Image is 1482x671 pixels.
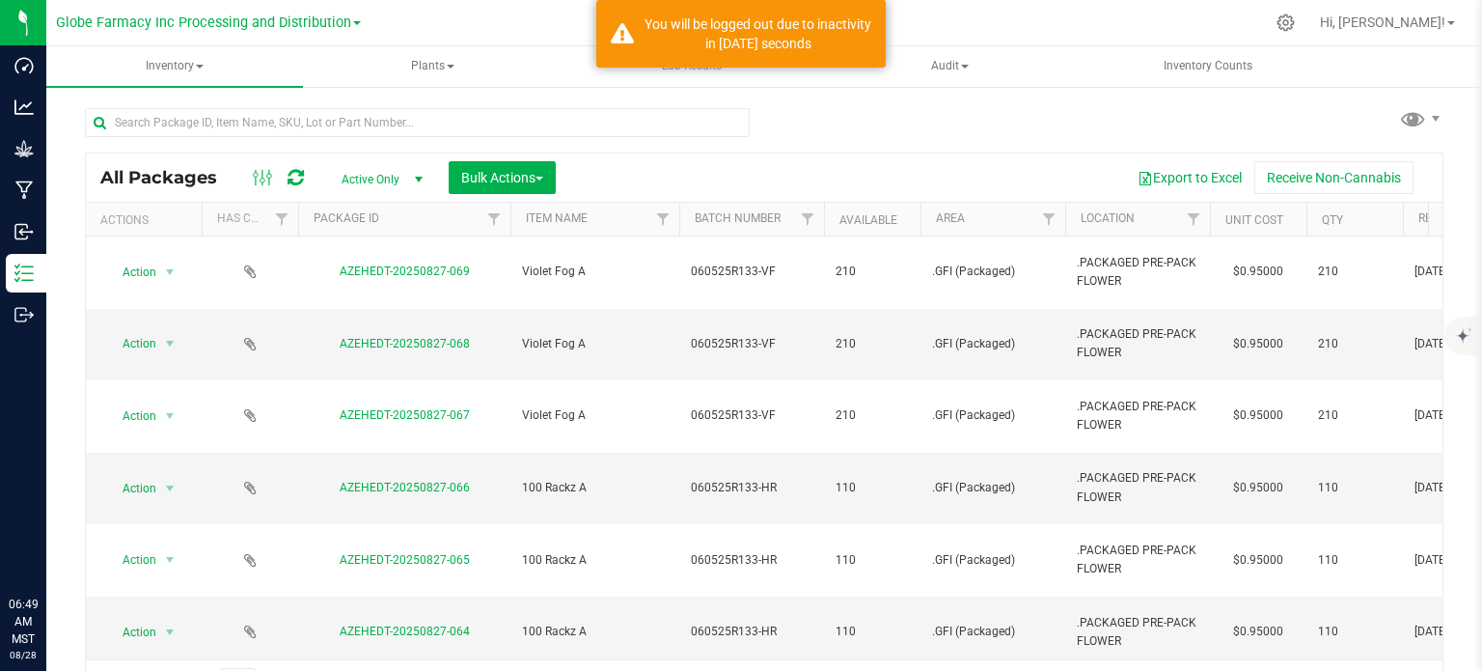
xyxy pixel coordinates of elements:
span: Action [105,330,157,357]
iframe: Resource center unread badge [57,514,80,537]
a: Audit [821,46,1078,87]
div: Manage settings [1274,14,1298,32]
span: .GFI (Packaged) [932,335,1054,353]
span: 060525R133-VF [691,406,812,425]
span: 060525R133-VF [691,335,812,353]
a: Inventory [46,46,303,87]
span: Plants [306,47,561,86]
inline-svg: Outbound [14,305,34,324]
span: select [158,330,182,357]
span: 210 [1318,406,1391,425]
td: $0.95000 [1210,453,1306,525]
a: Inventory Counts [1080,46,1336,87]
a: Ref Field 3 [1418,211,1481,225]
a: Location [1081,211,1135,225]
a: AZEHEDT-20250827-065 [340,553,470,567]
span: 100 Rackz A [522,479,668,497]
inline-svg: Analytics [14,98,34,117]
p: 06:49 AM MST [9,596,38,648]
span: 060525R133-VF [691,263,812,281]
a: Filter [479,203,510,236]
span: select [158,403,182,430]
span: Audit [822,47,1077,86]
a: Plants [305,46,562,87]
button: Receive Non-Cannabis [1254,161,1413,194]
button: Bulk Actions [449,161,556,194]
span: Bulk Actions [461,170,543,185]
span: .PACKAGED PRE-PACK FLOWER [1077,542,1198,578]
div: You will be logged out due to inactivity in 1507 seconds [645,14,871,53]
span: 210 [1318,263,1391,281]
span: select [158,475,182,502]
span: .GFI (Packaged) [932,479,1054,497]
span: 060525R133-HR [691,623,812,641]
span: 110 [1318,623,1391,641]
td: $0.95000 [1210,524,1306,597]
span: select [158,259,182,286]
span: Action [105,403,157,430]
a: Filter [1178,203,1210,236]
a: Filter [1033,203,1065,236]
input: Search Package ID, Item Name, SKU, Lot or Part Number... [85,108,750,137]
a: AZEHEDT-20250827-069 [340,265,470,278]
td: $0.95000 [1210,380,1306,453]
span: .PACKAGED PRE-PACK FLOWER [1077,469,1198,506]
span: .PACKAGED PRE-PACK FLOWER [1077,325,1198,362]
td: $0.95000 [1210,309,1306,381]
span: All Packages [100,167,236,188]
span: Violet Fog A [522,406,668,425]
button: Export to Excel [1125,161,1254,194]
span: Action [105,546,157,573]
span: select [158,619,182,646]
td: $0.95000 [1210,597,1306,669]
span: .GFI (Packaged) [932,263,1054,281]
a: AZEHEDT-20250827-066 [340,481,470,494]
inline-svg: Dashboard [14,56,34,75]
span: 210 [1318,335,1391,353]
a: AZEHEDT-20250827-064 [340,625,470,638]
span: 110 [836,623,909,641]
a: Item Name [526,211,588,225]
span: .PACKAGED PRE-PACK FLOWER [1077,254,1198,291]
a: Lab Results [563,46,820,87]
a: Unit Cost [1225,213,1283,227]
td: $0.95000 [1210,237,1306,309]
span: .GFI (Packaged) [932,406,1054,425]
inline-svg: Grow [14,139,34,158]
span: 210 [836,335,909,353]
th: Has COA [202,203,298,237]
inline-svg: Manufacturing [14,181,34,200]
inline-svg: Inventory [14,264,34,283]
a: AZEHEDT-20250827-068 [340,337,470,350]
span: 110 [1318,551,1391,570]
a: Filter [647,203,679,236]
p: 08/28 [9,648,38,662]
span: 100 Rackz A [522,551,668,570]
a: Available [839,213,897,227]
span: 060525R133-HR [691,479,812,497]
span: Action [105,475,157,502]
div: Actions [100,213,194,227]
a: AZEHEDT-20250827-067 [340,408,470,422]
span: select [158,546,182,573]
span: Inventory Counts [1138,58,1278,74]
span: 110 [1318,479,1391,497]
a: Qty [1322,213,1343,227]
span: 060525R133-HR [691,551,812,570]
span: .GFI (Packaged) [932,551,1054,570]
span: 110 [836,551,909,570]
span: 210 [836,406,909,425]
a: Package ID [314,211,379,225]
span: 110 [836,479,909,497]
span: .PACKAGED PRE-PACK FLOWER [1077,398,1198,434]
a: Filter [792,203,824,236]
span: 100 Rackz A [522,623,668,641]
span: Violet Fog A [522,263,668,281]
span: Action [105,259,157,286]
span: Violet Fog A [522,335,668,353]
inline-svg: Inbound [14,222,34,241]
iframe: Resource center [19,517,77,574]
span: .PACKAGED PRE-PACK FLOWER [1077,614,1198,651]
a: Area [936,211,965,225]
